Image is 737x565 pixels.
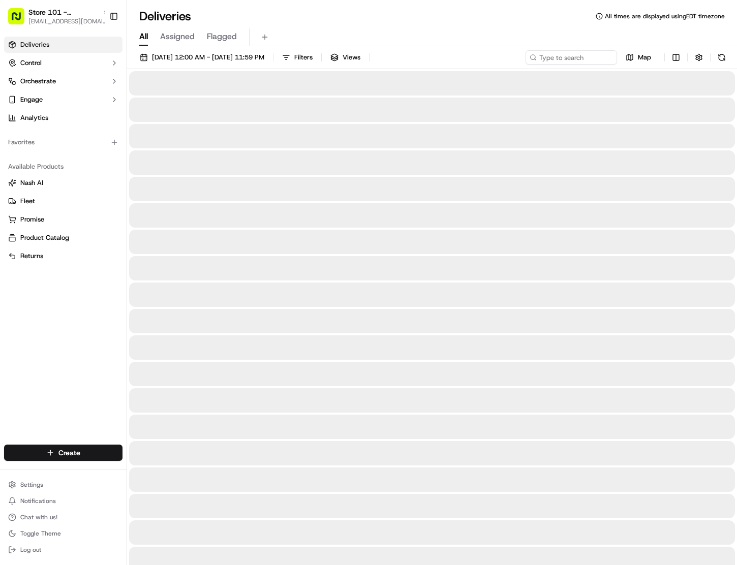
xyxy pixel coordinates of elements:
[20,178,43,187] span: Nash AI
[4,159,122,175] div: Available Products
[621,50,656,65] button: Map
[4,91,122,108] button: Engage
[20,58,42,68] span: Control
[160,30,195,43] span: Assigned
[20,215,44,224] span: Promise
[526,50,617,65] input: Type to search
[58,448,80,458] span: Create
[8,233,118,242] a: Product Catalog
[139,8,191,24] h1: Deliveries
[4,4,105,28] button: Store 101 - [GEOGRAPHIC_DATA] (Just Salad)[EMAIL_ADDRESS][DOMAIN_NAME]
[20,252,43,261] span: Returns
[20,481,43,489] span: Settings
[343,53,360,62] span: Views
[207,30,237,43] span: Flagged
[4,526,122,541] button: Toggle Theme
[20,546,41,554] span: Log out
[4,37,122,53] a: Deliveries
[28,17,110,25] button: [EMAIL_ADDRESS][DOMAIN_NAME]
[20,40,49,49] span: Deliveries
[4,445,122,461] button: Create
[4,193,122,209] button: Fleet
[20,233,69,242] span: Product Catalog
[20,513,57,521] span: Chat with us!
[638,53,651,62] span: Map
[135,50,269,65] button: [DATE] 12:00 AM - [DATE] 11:59 PM
[8,252,118,261] a: Returns
[8,178,118,187] a: Nash AI
[20,113,48,122] span: Analytics
[326,50,365,65] button: Views
[4,248,122,264] button: Returns
[20,95,43,104] span: Engage
[605,12,725,20] span: All times are displayed using EDT timezone
[4,175,122,191] button: Nash AI
[4,494,122,508] button: Notifications
[278,50,317,65] button: Filters
[294,53,313,62] span: Filters
[715,50,729,65] button: Refresh
[152,53,264,62] span: [DATE] 12:00 AM - [DATE] 11:59 PM
[8,197,118,206] a: Fleet
[4,134,122,150] div: Favorites
[4,510,122,524] button: Chat with us!
[4,55,122,71] button: Control
[4,110,122,126] a: Analytics
[20,529,61,538] span: Toggle Theme
[139,30,148,43] span: All
[20,197,35,206] span: Fleet
[20,77,56,86] span: Orchestrate
[4,211,122,228] button: Promise
[4,73,122,89] button: Orchestrate
[20,497,56,505] span: Notifications
[8,215,118,224] a: Promise
[28,7,99,17] button: Store 101 - [GEOGRAPHIC_DATA] (Just Salad)
[4,543,122,557] button: Log out
[4,478,122,492] button: Settings
[4,230,122,246] button: Product Catalog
